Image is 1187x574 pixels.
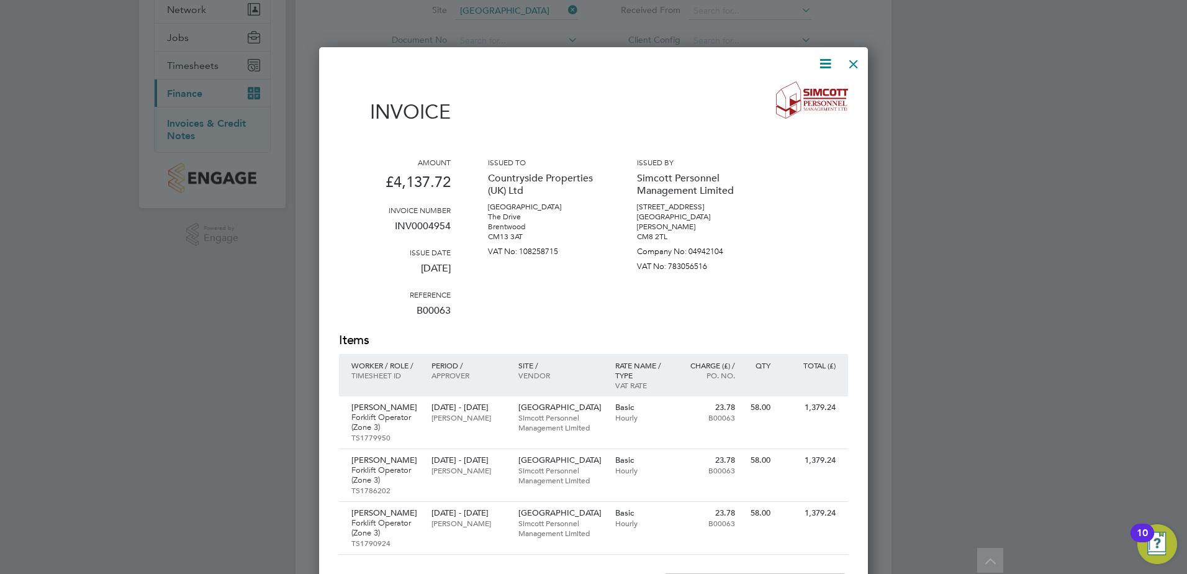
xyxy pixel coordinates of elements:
[615,508,669,518] p: Basic
[681,370,735,380] p: Po. No.
[747,360,770,370] p: QTY
[488,222,600,232] p: Brentwood
[351,538,419,548] p: TS1790924
[431,403,505,412] p: [DATE] - [DATE]
[488,212,600,222] p: The Drive
[783,403,836,412] p: 1,379.24
[637,212,749,222] p: [GEOGRAPHIC_DATA]
[1137,533,1148,549] div: 10
[431,518,505,528] p: [PERSON_NAME]
[615,380,669,390] p: VAT rate
[637,242,749,257] p: Company No: 04942104
[518,455,603,465] p: [GEOGRAPHIC_DATA]
[339,167,451,205] p: £4,137.72
[488,157,600,167] h3: Issued to
[339,332,848,349] h2: Items
[615,518,669,528] p: Hourly
[488,167,600,202] p: Countryside Properties (UK) Ltd
[351,465,419,485] p: Forklift Operator (Zone 3)
[351,403,419,412] p: [PERSON_NAME]
[488,242,600,257] p: VAT No: 108258715
[681,360,735,370] p: Charge (£) /
[681,403,735,412] p: 23.78
[431,360,505,370] p: Period /
[615,403,669,412] p: Basic
[783,455,836,465] p: 1,379.24
[351,508,419,518] p: [PERSON_NAME]
[431,455,505,465] p: [DATE] - [DATE]
[637,167,749,202] p: Simcott Personnel Management Limited
[351,455,419,465] p: [PERSON_NAME]
[431,508,505,518] p: [DATE] - [DATE]
[776,81,849,119] img: simcott-logo-remittance.png
[637,257,749,271] p: VAT No: 783056516
[518,360,603,370] p: Site /
[351,370,419,380] p: Timesheet ID
[488,202,600,212] p: [GEOGRAPHIC_DATA]
[637,232,749,242] p: CM8 2TL
[339,299,451,332] p: B00063
[615,360,669,380] p: Rate name / type
[637,157,749,167] h3: Issued by
[681,508,735,518] p: 23.78
[615,465,669,475] p: Hourly
[339,215,451,247] p: INV0004954
[339,289,451,299] h3: Reference
[518,508,603,518] p: [GEOGRAPHIC_DATA]
[783,360,836,370] p: Total (£)
[351,518,419,538] p: Forklift Operator (Zone 3)
[431,370,505,380] p: Approver
[637,222,749,232] p: [PERSON_NAME]
[351,412,419,432] p: Forklift Operator (Zone 3)
[615,412,669,422] p: Hourly
[339,257,451,289] p: [DATE]
[339,100,451,124] h1: Invoice
[431,465,505,475] p: [PERSON_NAME]
[518,465,603,485] p: Simcott Personnel Management Limited
[747,508,770,518] p: 58.00
[681,465,735,475] p: B00063
[351,360,419,370] p: Worker / Role /
[637,202,749,212] p: [STREET_ADDRESS]
[747,403,770,412] p: 58.00
[518,412,603,432] p: Simcott Personnel Management Limited
[681,412,735,422] p: B00063
[518,370,603,380] p: Vendor
[351,432,419,442] p: TS1779950
[339,247,451,257] h3: Issue date
[488,232,600,242] p: CM13 3AT
[339,205,451,215] h3: Invoice number
[681,518,735,528] p: B00063
[783,508,836,518] p: 1,379.24
[431,412,505,422] p: [PERSON_NAME]
[1137,524,1177,564] button: Open Resource Center, 10 new notifications
[518,403,603,412] p: [GEOGRAPHIC_DATA]
[351,485,419,495] p: TS1786202
[339,157,451,167] h3: Amount
[615,455,669,465] p: Basic
[681,455,735,465] p: 23.78
[518,518,603,538] p: Simcott Personnel Management Limited
[747,455,770,465] p: 58.00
